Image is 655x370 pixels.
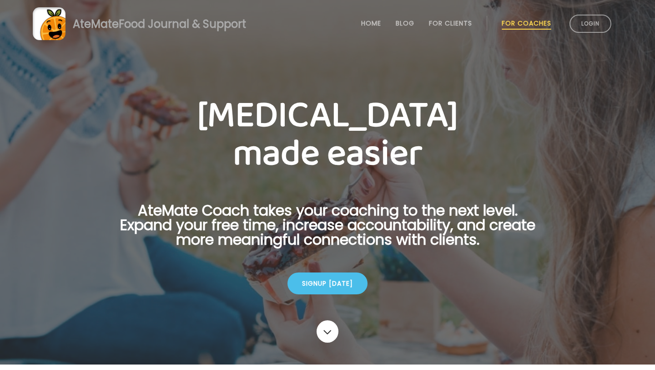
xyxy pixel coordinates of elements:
[119,16,246,31] span: Food Journal & Support
[502,20,551,27] a: For Coaches
[569,15,611,33] a: Login
[429,20,472,27] a: For Clients
[396,20,414,27] a: Blog
[65,16,246,32] div: AteMate
[33,7,622,40] a: AteMateFood Journal & Support
[106,97,549,173] h1: [MEDICAL_DATA] made easier
[287,272,368,294] div: Signup [DATE]
[106,203,549,258] p: AteMate Coach takes your coaching to the next level. Expand your free time, increase accountabili...
[361,20,381,27] a: Home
